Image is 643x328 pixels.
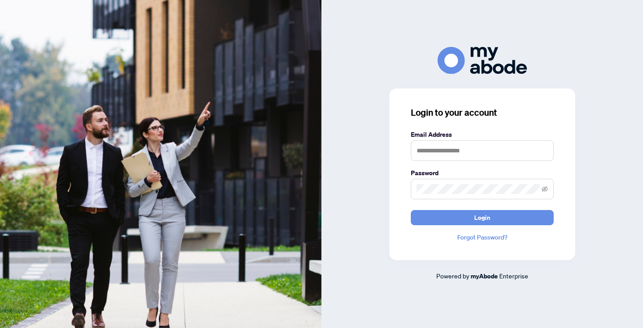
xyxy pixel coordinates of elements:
button: Login [411,210,554,225]
h3: Login to your account [411,106,554,119]
label: Password [411,168,554,178]
a: Forgot Password? [411,232,554,242]
img: ma-logo [438,47,527,74]
span: Powered by [436,272,469,280]
span: Login [474,210,490,225]
span: Enterprise [499,272,528,280]
label: Email Address [411,130,554,139]
a: myAbode [471,271,498,281]
span: eye-invisible [542,186,548,192]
